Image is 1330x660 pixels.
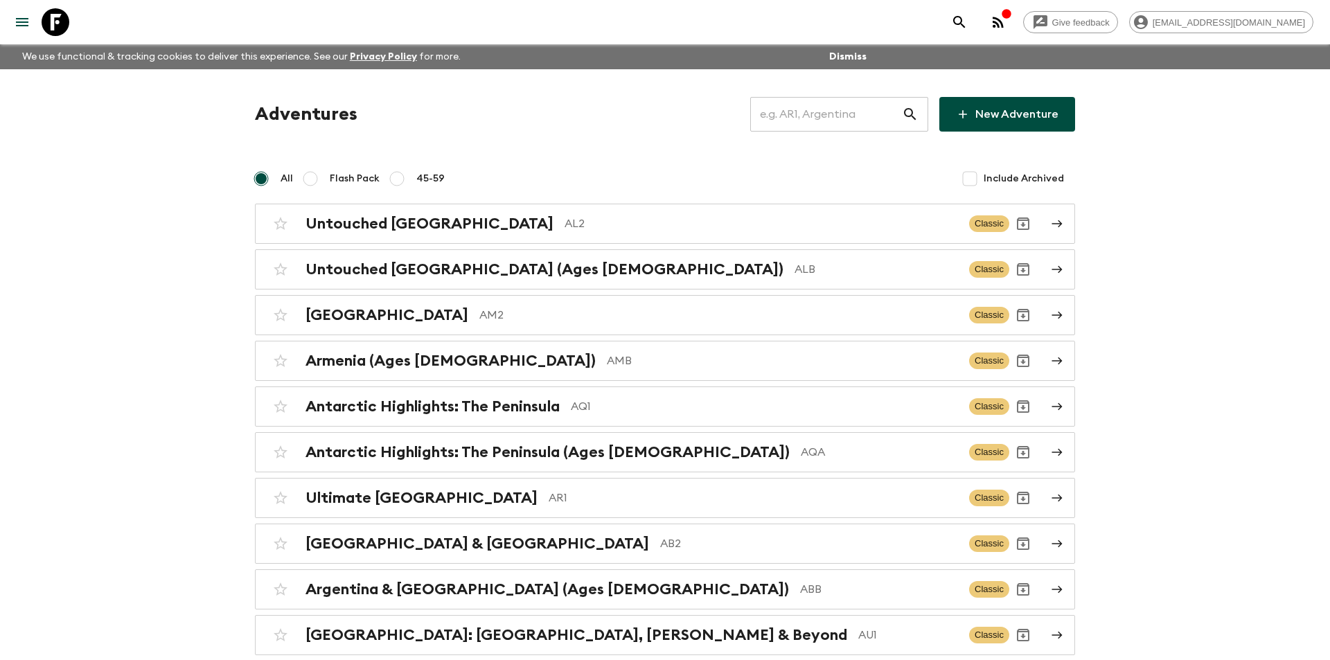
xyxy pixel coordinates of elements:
span: Flash Pack [330,172,380,186]
span: Include Archived [984,172,1064,186]
span: 45-59 [416,172,445,186]
span: Classic [969,535,1009,552]
p: AQA [801,444,958,461]
button: search adventures [946,8,973,36]
h2: [GEOGRAPHIC_DATA] [305,306,468,324]
a: Privacy Policy [350,52,417,62]
a: New Adventure [939,97,1075,132]
span: [EMAIL_ADDRESS][DOMAIN_NAME] [1145,17,1313,28]
a: Untouched [GEOGRAPHIC_DATA] (Ages [DEMOGRAPHIC_DATA])ALBClassicArchive [255,249,1075,289]
span: Classic [969,307,1009,323]
a: [GEOGRAPHIC_DATA]: [GEOGRAPHIC_DATA], [PERSON_NAME] & BeyondAU1ClassicArchive [255,615,1075,655]
button: Archive [1009,347,1037,375]
h2: Untouched [GEOGRAPHIC_DATA] [305,215,553,233]
p: ABB [800,581,958,598]
span: Classic [969,353,1009,369]
button: Archive [1009,621,1037,649]
a: Armenia (Ages [DEMOGRAPHIC_DATA])AMBClassicArchive [255,341,1075,381]
a: Antarctic Highlights: The PeninsulaAQ1ClassicArchive [255,386,1075,427]
p: AMB [607,353,958,369]
p: AM2 [479,307,958,323]
a: Argentina & [GEOGRAPHIC_DATA] (Ages [DEMOGRAPHIC_DATA])ABBClassicArchive [255,569,1075,609]
span: Classic [969,261,1009,278]
button: Archive [1009,576,1037,603]
span: Give feedback [1045,17,1117,28]
button: Archive [1009,530,1037,558]
p: AR1 [549,490,958,506]
button: Archive [1009,484,1037,512]
p: AB2 [660,535,958,552]
span: Classic [969,215,1009,232]
button: Archive [1009,210,1037,238]
h2: Argentina & [GEOGRAPHIC_DATA] (Ages [DEMOGRAPHIC_DATA]) [305,580,789,598]
a: Give feedback [1023,11,1118,33]
h2: Antarctic Highlights: The Peninsula [305,398,560,416]
p: We use functional & tracking cookies to deliver this experience. See our for more. [17,44,466,69]
h2: [GEOGRAPHIC_DATA]: [GEOGRAPHIC_DATA], [PERSON_NAME] & Beyond [305,626,847,644]
span: Classic [969,398,1009,415]
a: Antarctic Highlights: The Peninsula (Ages [DEMOGRAPHIC_DATA])AQAClassicArchive [255,432,1075,472]
button: Archive [1009,301,1037,329]
p: AQ1 [571,398,958,415]
a: Ultimate [GEOGRAPHIC_DATA]AR1ClassicArchive [255,478,1075,518]
h2: Untouched [GEOGRAPHIC_DATA] (Ages [DEMOGRAPHIC_DATA]) [305,260,783,278]
h2: Ultimate [GEOGRAPHIC_DATA] [305,489,538,507]
button: Archive [1009,438,1037,466]
span: Classic [969,581,1009,598]
p: ALB [795,261,958,278]
a: Untouched [GEOGRAPHIC_DATA]AL2ClassicArchive [255,204,1075,244]
h2: Antarctic Highlights: The Peninsula (Ages [DEMOGRAPHIC_DATA]) [305,443,790,461]
button: Dismiss [826,47,870,66]
a: [GEOGRAPHIC_DATA] & [GEOGRAPHIC_DATA]AB2ClassicArchive [255,524,1075,564]
p: AU1 [858,627,958,643]
input: e.g. AR1, Argentina [750,95,902,134]
h2: [GEOGRAPHIC_DATA] & [GEOGRAPHIC_DATA] [305,535,649,553]
button: menu [8,8,36,36]
span: Classic [969,444,1009,461]
button: Archive [1009,256,1037,283]
p: AL2 [565,215,958,232]
span: Classic [969,490,1009,506]
button: Archive [1009,393,1037,420]
span: All [281,172,293,186]
a: [GEOGRAPHIC_DATA]AM2ClassicArchive [255,295,1075,335]
h2: Armenia (Ages [DEMOGRAPHIC_DATA]) [305,352,596,370]
div: [EMAIL_ADDRESS][DOMAIN_NAME] [1129,11,1313,33]
span: Classic [969,627,1009,643]
h1: Adventures [255,100,357,128]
